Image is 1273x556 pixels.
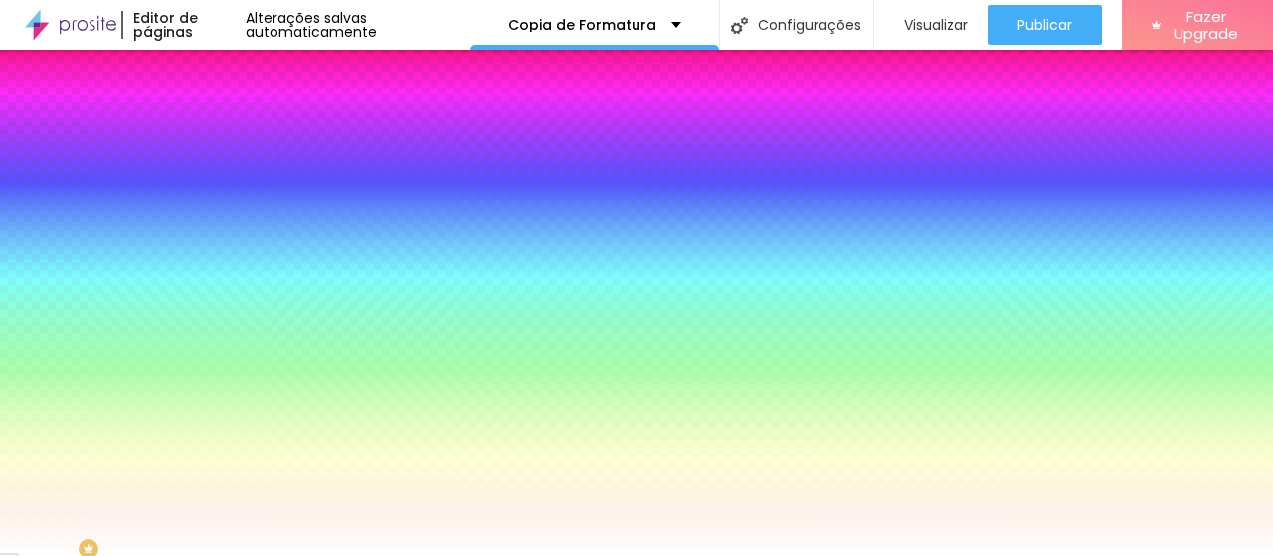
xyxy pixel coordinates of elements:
[988,5,1102,45] button: Publicar
[904,17,968,33] span: Visualizar
[731,17,748,34] img: Icone
[1017,17,1072,33] span: Publicar
[246,11,470,39] div: Alterações salvas automaticamente
[1169,8,1243,43] span: Fazer Upgrade
[874,5,988,45] button: Visualizar
[121,11,246,39] div: Editor de páginas
[508,18,656,32] p: Copia de Formatura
